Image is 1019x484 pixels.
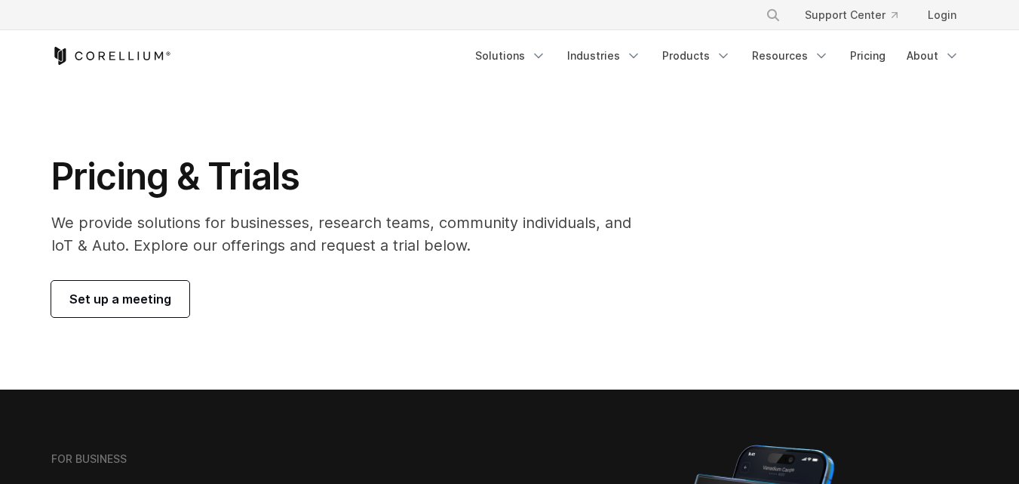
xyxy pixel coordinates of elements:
[466,42,968,69] div: Navigation Menu
[69,290,171,308] span: Set up a meeting
[51,281,189,317] a: Set up a meeting
[51,452,127,466] h6: FOR BUSINESS
[841,42,895,69] a: Pricing
[743,42,838,69] a: Resources
[558,42,650,69] a: Industries
[916,2,968,29] a: Login
[466,42,555,69] a: Solutions
[51,47,171,65] a: Corellium Home
[898,42,968,69] a: About
[653,42,740,69] a: Products
[793,2,910,29] a: Support Center
[51,154,652,199] h1: Pricing & Trials
[760,2,787,29] button: Search
[51,211,652,257] p: We provide solutions for businesses, research teams, community individuals, and IoT & Auto. Explo...
[747,2,968,29] div: Navigation Menu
